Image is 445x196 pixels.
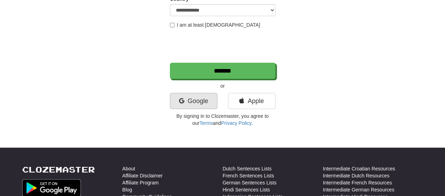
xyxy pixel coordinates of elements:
a: Intermediate French Resources [323,179,392,186]
p: or [170,82,275,89]
iframe: reCAPTCHA [170,32,277,59]
a: German Sentences Lists [223,179,276,186]
label: I am at least [DEMOGRAPHIC_DATA] [170,21,260,28]
a: Blog [122,186,132,193]
a: Dutch Sentences Lists [223,165,272,172]
a: Affiliate Program [122,179,159,186]
a: French Sentences Lists [223,172,274,179]
a: About [122,165,135,172]
p: By signing in to Clozemaster, you agree to our and . [170,113,275,127]
a: Terms [199,120,213,126]
a: Google [170,93,217,109]
a: Hindi Sentences Lists [223,186,270,193]
input: I am at least [DEMOGRAPHIC_DATA] [170,23,174,27]
a: Privacy Policy [221,120,251,126]
a: Apple [228,93,275,109]
a: Affiliate Disclaimer [122,172,163,179]
a: Clozemaster [22,165,95,174]
a: Intermediate Croatian Resources [323,165,395,172]
a: Intermediate German Resources [323,186,394,193]
a: Intermediate Dutch Resources [323,172,389,179]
